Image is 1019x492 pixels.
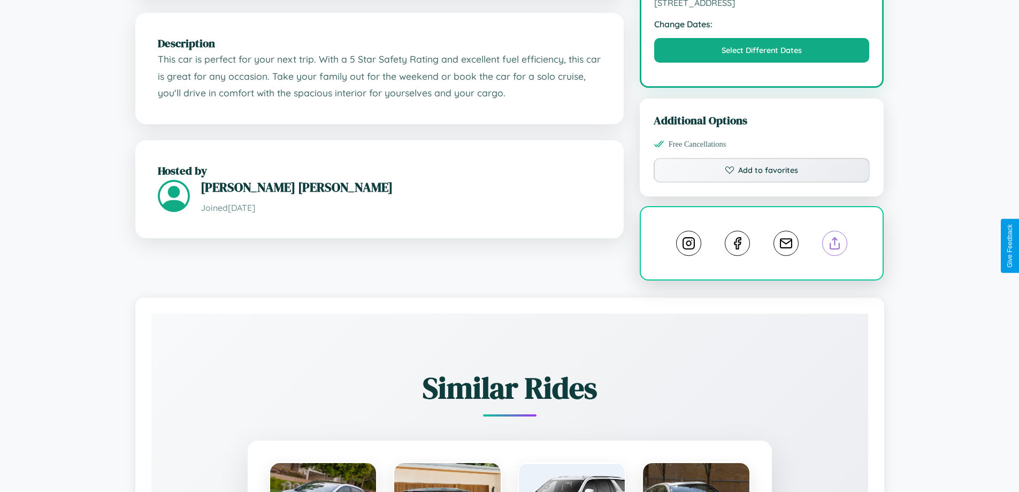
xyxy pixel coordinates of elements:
[158,51,601,102] p: This car is perfect for your next trip. With a 5 Star Safety Rating and excellent fuel efficiency...
[669,140,726,149] span: Free Cancellations
[158,35,601,51] h2: Description
[654,158,870,183] button: Add to favorites
[189,367,831,408] h2: Similar Rides
[158,163,601,178] h2: Hosted by
[654,19,870,29] strong: Change Dates:
[201,200,601,216] p: Joined [DATE]
[654,112,870,128] h3: Additional Options
[654,38,870,63] button: Select Different Dates
[1006,224,1014,268] div: Give Feedback
[201,178,601,196] h3: [PERSON_NAME] [PERSON_NAME]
